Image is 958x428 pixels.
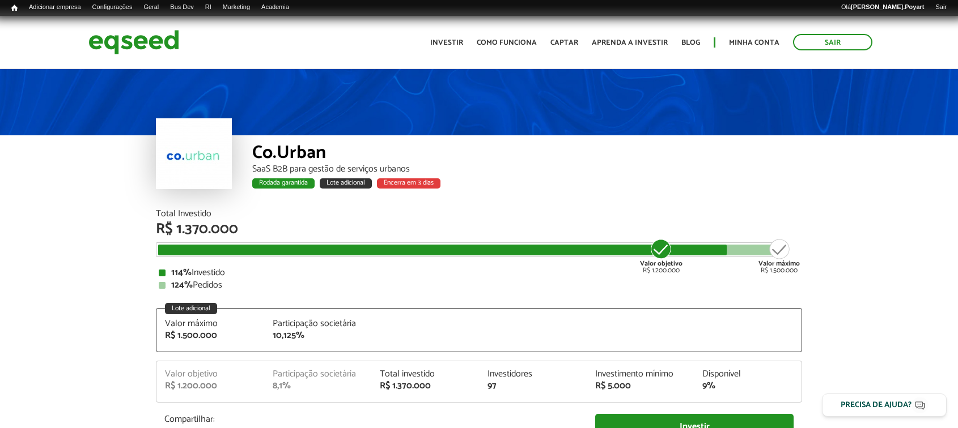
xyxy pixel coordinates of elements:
div: Participação societária [273,319,363,328]
a: Configurações [87,3,138,12]
div: Pedidos [159,281,799,290]
div: Encerra em 3 dias [377,178,440,189]
div: Investido [159,268,799,277]
img: EqSeed [88,27,179,57]
a: Marketing [217,3,256,12]
div: Lote adicional [320,178,372,189]
span: Início [11,4,18,12]
div: R$ 1.200.000 [165,382,256,391]
a: Olá[PERSON_NAME].Poyart [836,3,930,12]
a: Minha conta [729,39,779,46]
div: 10,125% [273,331,363,340]
a: Bus Dev [164,3,200,12]
a: Sair [793,34,872,50]
a: Adicionar empresa [23,3,87,12]
a: Geral [138,3,164,12]
div: R$ 1.200.000 [640,238,683,274]
div: Total investido [380,370,470,379]
strong: Valor objetivo [640,258,683,269]
strong: 124% [171,277,193,293]
div: SaaS B2B para gestão de serviços urbanos [252,165,802,174]
div: Investimento mínimo [595,370,686,379]
div: Investidores [488,370,578,379]
div: Valor máximo [165,319,256,328]
div: 9% [702,382,793,391]
a: Captar [550,39,578,46]
a: RI [200,3,217,12]
div: R$ 1.370.000 [380,382,470,391]
a: Blog [681,39,700,46]
div: Lote adicional [165,303,217,314]
div: R$ 1.500.000 [165,331,256,340]
div: 8,1% [273,382,363,391]
strong: 114% [171,265,192,280]
div: R$ 1.500.000 [758,238,800,274]
div: Total Investido [156,209,802,219]
a: Investir [430,39,463,46]
div: R$ 5.000 [595,382,686,391]
strong: [PERSON_NAME].Poyart [851,3,924,10]
p: Compartilhar: [164,414,578,425]
div: Rodada garantida [252,178,315,189]
div: Disponível [702,370,793,379]
a: Academia [256,3,295,12]
div: Co.Urban [252,144,802,165]
a: Aprenda a investir [592,39,668,46]
a: Sair [930,3,952,12]
div: Participação societária [273,370,363,379]
strong: Valor máximo [758,258,800,269]
div: R$ 1.370.000 [156,222,802,237]
div: 97 [488,382,578,391]
a: Início [6,3,23,14]
a: Como funciona [477,39,537,46]
div: Valor objetivo [165,370,256,379]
